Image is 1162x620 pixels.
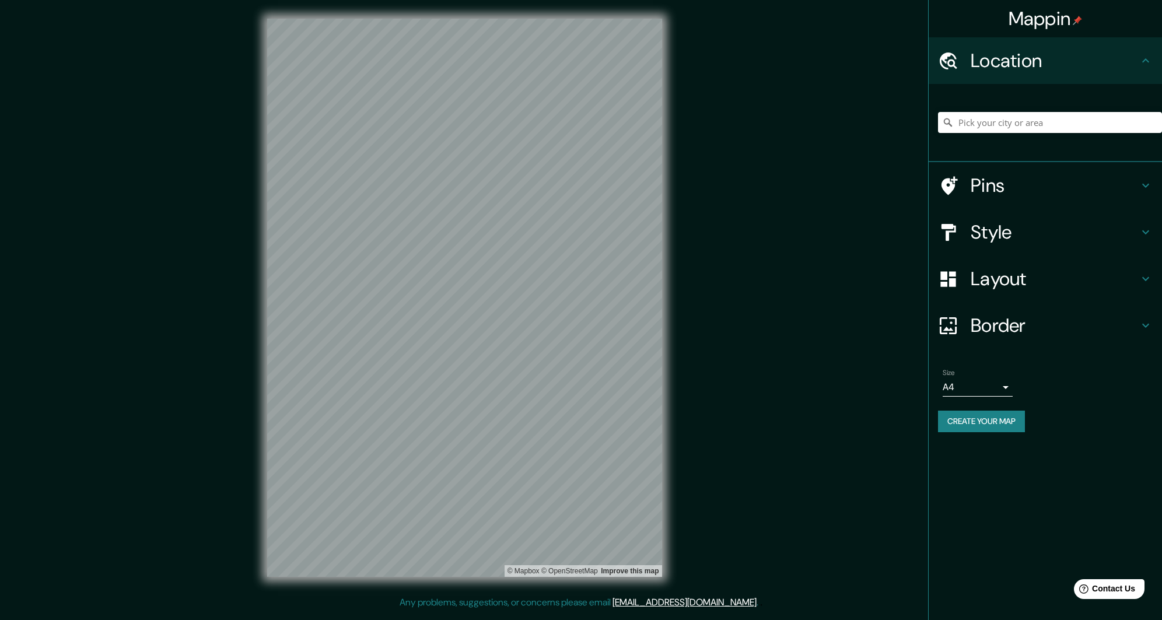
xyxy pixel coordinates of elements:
[971,174,1139,197] h4: Pins
[971,49,1139,72] h4: Location
[267,19,662,577] canvas: Map
[400,596,758,610] p: Any problems, suggestions, or concerns please email .
[971,267,1139,290] h4: Layout
[758,596,760,610] div: .
[929,302,1162,349] div: Border
[971,314,1139,337] h4: Border
[929,255,1162,302] div: Layout
[929,37,1162,84] div: Location
[1073,16,1082,25] img: pin-icon.png
[508,567,540,575] a: Mapbox
[760,596,762,610] div: .
[1058,575,1149,607] iframe: Help widget launcher
[541,567,598,575] a: OpenStreetMap
[1009,7,1083,30] h4: Mappin
[943,378,1013,397] div: A4
[938,112,1162,133] input: Pick your city or area
[929,209,1162,255] div: Style
[601,567,659,575] a: Map feedback
[938,411,1025,432] button: Create your map
[943,368,955,378] label: Size
[929,162,1162,209] div: Pins
[971,220,1139,244] h4: Style
[612,596,757,608] a: [EMAIL_ADDRESS][DOMAIN_NAME]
